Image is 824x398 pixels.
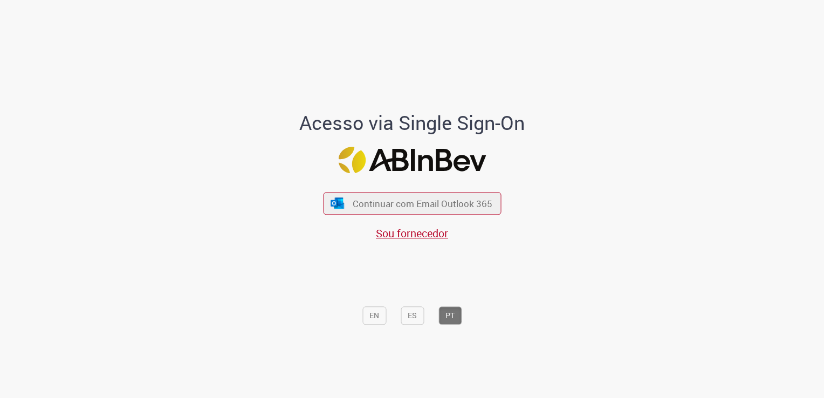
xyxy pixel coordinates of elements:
[330,197,345,209] img: ícone Azure/Microsoft 360
[338,147,486,173] img: Logo ABInBev
[438,307,462,325] button: PT
[323,193,501,215] button: ícone Azure/Microsoft 360 Continuar com Email Outlook 365
[353,197,492,210] span: Continuar com Email Outlook 365
[376,226,448,241] a: Sou fornecedor
[263,112,562,134] h1: Acesso via Single Sign-On
[362,307,386,325] button: EN
[401,307,424,325] button: ES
